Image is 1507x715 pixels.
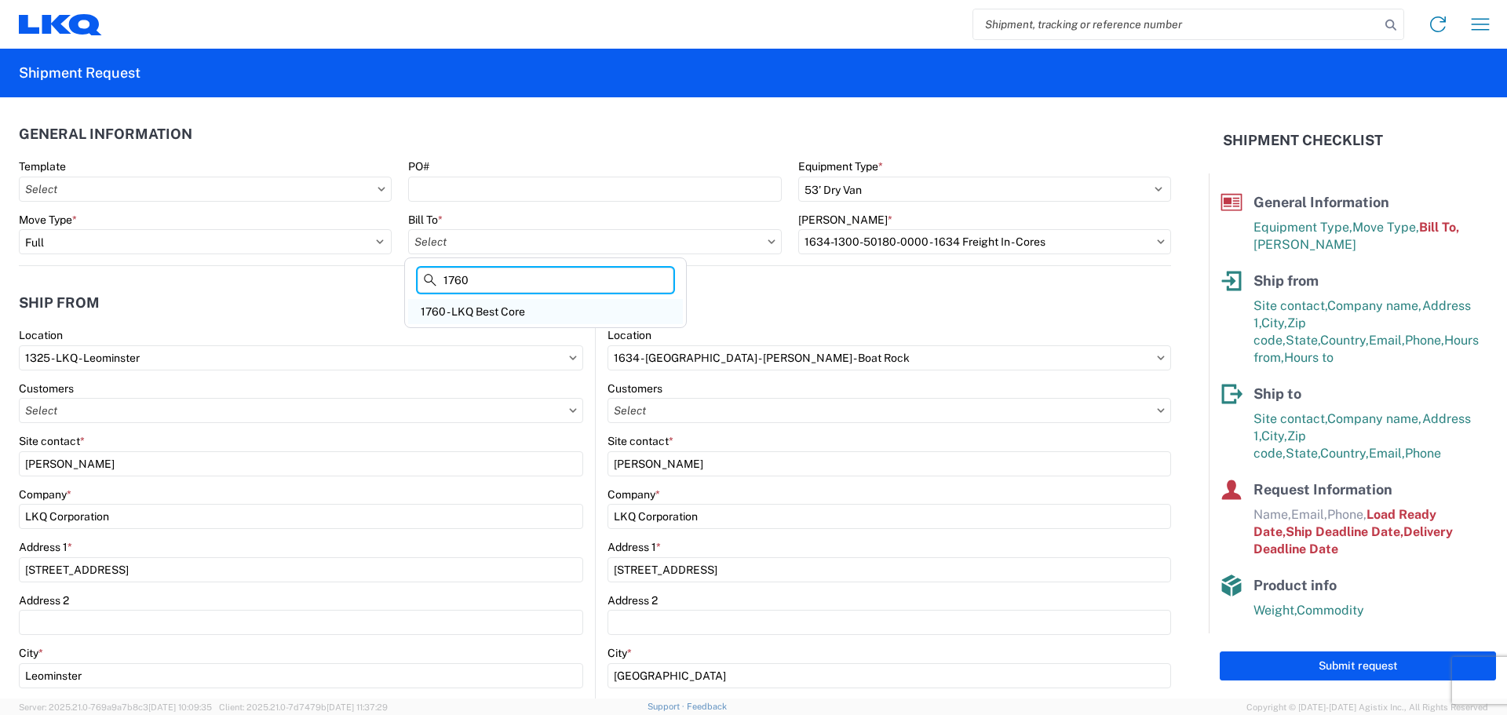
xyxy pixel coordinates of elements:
[1419,220,1459,235] span: Bill To,
[1369,333,1405,348] span: Email,
[798,159,883,173] label: Equipment Type
[798,229,1171,254] input: Select
[408,299,683,324] div: 1760 - LKQ Best Core
[1320,446,1369,461] span: Country,
[1253,481,1392,498] span: Request Information
[1286,446,1320,461] span: State,
[1253,194,1389,210] span: General Information
[1253,220,1352,235] span: Equipment Type,
[1286,333,1320,348] span: State,
[608,328,651,342] label: Location
[1253,237,1356,252] span: [PERSON_NAME]
[608,540,661,554] label: Address 1
[1223,131,1383,150] h2: Shipment Checklist
[1261,316,1287,330] span: City,
[19,487,71,502] label: Company
[648,702,687,711] a: Support
[1246,700,1488,714] span: Copyright © [DATE]-[DATE] Agistix Inc., All Rights Reserved
[219,702,388,712] span: Client: 2025.21.0-7d7479b
[19,126,192,142] h2: General Information
[1405,446,1441,461] span: Phone
[19,328,63,342] label: Location
[608,487,660,502] label: Company
[1253,411,1327,426] span: Site contact,
[1291,507,1327,522] span: Email,
[973,9,1380,39] input: Shipment, tracking or reference number
[1253,385,1301,402] span: Ship to
[327,702,388,712] span: [DATE] 11:37:29
[608,593,658,607] label: Address 2
[1297,603,1364,618] span: Commodity
[1286,524,1403,539] span: Ship Deadline Date,
[408,213,443,227] label: Bill To
[1253,272,1319,289] span: Ship from
[798,213,892,227] label: [PERSON_NAME]
[1352,220,1419,235] span: Move Type,
[19,213,77,227] label: Move Type
[19,159,66,173] label: Template
[1253,298,1327,313] span: Site contact,
[1253,577,1337,593] span: Product info
[148,702,212,712] span: [DATE] 10:09:35
[19,345,583,370] input: Select
[1369,446,1405,461] span: Email,
[19,398,583,423] input: Select
[408,159,429,173] label: PO#
[1327,411,1422,426] span: Company name,
[19,177,392,202] input: Select
[1284,350,1334,365] span: Hours to
[19,593,69,607] label: Address 2
[1327,298,1422,313] span: Company name,
[19,540,72,554] label: Address 1
[1220,651,1496,680] button: Submit request
[1253,603,1297,618] span: Weight,
[19,381,74,396] label: Customers
[19,646,43,660] label: City
[608,434,673,448] label: Site contact
[19,64,140,82] h2: Shipment Request
[687,702,727,711] a: Feedback
[608,381,662,396] label: Customers
[1261,429,1287,443] span: City,
[1405,333,1444,348] span: Phone,
[1253,507,1291,522] span: Name,
[1327,507,1367,522] span: Phone,
[1320,333,1369,348] span: Country,
[608,345,1171,370] input: Select
[19,702,212,712] span: Server: 2025.21.0-769a9a7b8c3
[19,295,100,311] h2: Ship from
[19,434,85,448] label: Site contact
[408,229,781,254] input: Select
[608,398,1171,423] input: Select
[608,646,632,660] label: City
